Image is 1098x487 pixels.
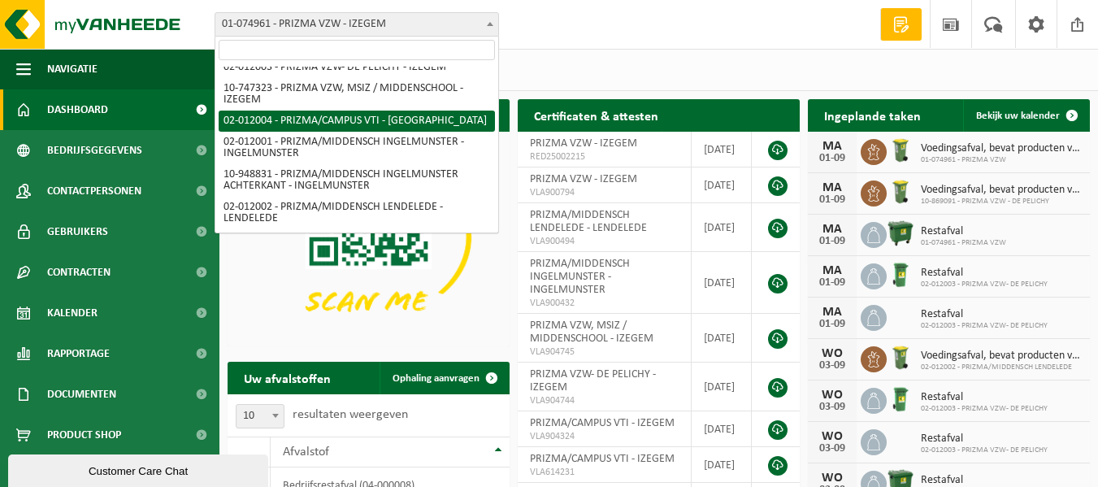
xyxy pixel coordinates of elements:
[692,363,752,411] td: [DATE]
[380,362,508,394] a: Ophaling aanvragen
[47,333,110,374] span: Rapportage
[816,153,848,164] div: 01-09
[921,350,1082,363] span: Voedingsafval, bevat producten van dierlijke oorsprong, onverpakt, categorie 3
[808,99,937,131] h2: Ingeplande taken
[816,319,848,330] div: 01-09
[692,167,752,203] td: [DATE]
[530,137,637,150] span: PRIZMA VZW - IZEGEM
[816,277,848,289] div: 01-09
[921,446,1048,455] span: 02-012003 - PRIZMA VZW- DE PELICHY
[236,404,284,428] span: 10
[283,446,329,459] span: Afvalstof
[921,404,1048,414] span: 02-012003 - PRIZMA VZW- DE PELICHY
[47,49,98,89] span: Navigatie
[47,130,142,171] span: Bedrijfsgegevens
[530,430,679,443] span: VLA904324
[921,197,1082,207] span: 10-869091 - PRIZMA VZW - DE PELICHY
[47,211,108,252] span: Gebruikers
[816,430,848,443] div: WO
[530,186,679,199] span: VLA900794
[47,89,108,130] span: Dashboard
[887,344,914,372] img: WB-0140-HPE-GN-50
[47,293,98,333] span: Kalender
[816,402,848,413] div: 03-09
[219,164,495,197] li: 10-948831 - PRIZMA/MIDDENSCH INGELMUNSTER ACHTERKANT - INGELMUNSTER
[816,140,848,153] div: MA
[215,12,499,37] span: 01-074961 - PRIZMA VZW - IZEGEM
[293,408,408,421] label: resultaten weergeven
[816,306,848,319] div: MA
[8,451,271,487] iframe: chat widget
[228,362,347,394] h2: Uw afvalstoffen
[921,433,1048,446] span: Restafval
[530,453,675,465] span: PRIZMA/CAMPUS VTI - IZEGEM
[921,238,1006,248] span: 01-074961 - PRIZMA VZW
[530,297,679,310] span: VLA900432
[921,363,1082,372] span: 02-012002 - PRIZMA/MIDDENSCH LENDELEDE
[215,13,498,36] span: 01-074961 - PRIZMA VZW - IZEGEM
[219,111,495,132] li: 02-012004 - PRIZMA/CAMPUS VTI - [GEOGRAPHIC_DATA]
[530,466,679,479] span: VLA614231
[692,447,752,483] td: [DATE]
[816,223,848,236] div: MA
[219,197,495,229] li: 02-012002 - PRIZMA/MIDDENSCH LENDELEDE - LENDELEDE
[530,258,630,296] span: PRIZMA/MIDDENSCH INGELMUNSTER - INGELMUNSTER
[921,142,1082,155] span: Voedingsafval, bevat producten van dierlijke oorsprong, onverpakt, categorie 3
[393,373,480,384] span: Ophaling aanvragen
[530,150,679,163] span: RED25002215
[219,57,495,78] li: 02-012003 - PRIZMA VZW- DE PELICHY - IZEGEM
[530,320,653,345] span: PRIZMA VZW, MSIZ / MIDDENSCHOOL - IZEGEM
[530,417,675,429] span: PRIZMA/CAMPUS VTI - IZEGEM
[518,99,675,131] h2: Certificaten & attesten
[47,252,111,293] span: Contracten
[887,385,914,413] img: WB-0240-HPE-GN-01
[816,360,848,372] div: 03-09
[530,173,637,185] span: PRIZMA VZW - IZEGEM
[816,236,848,247] div: 01-09
[976,111,1060,121] span: Bekijk uw kalender
[816,472,848,485] div: WO
[692,132,752,167] td: [DATE]
[921,280,1048,289] span: 02-012003 - PRIZMA VZW- DE PELICHY
[530,235,679,248] span: VLA900494
[963,99,1088,132] a: Bekijk uw kalender
[921,155,1082,165] span: 01-074961 - PRIZMA VZW
[228,132,510,343] img: Download de VHEPlus App
[921,308,1048,321] span: Restafval
[692,314,752,363] td: [DATE]
[816,443,848,454] div: 03-09
[921,391,1048,404] span: Restafval
[47,374,116,415] span: Documenten
[921,474,1034,487] span: Restafval
[692,411,752,447] td: [DATE]
[530,368,656,394] span: PRIZMA VZW- DE PELICHY - IZEGEM
[692,203,752,252] td: [DATE]
[530,394,679,407] span: VLA904744
[816,264,848,277] div: MA
[530,209,647,234] span: PRIZMA/MIDDENSCH LENDELEDE - LENDELEDE
[921,184,1082,197] span: Voedingsafval, bevat producten van dierlijke oorsprong, onverpakt, categorie 3
[816,389,848,402] div: WO
[887,137,914,164] img: WB-0140-HPE-GN-50
[921,321,1048,331] span: 02-012003 - PRIZMA VZW- DE PELICHY
[816,181,848,194] div: MA
[47,171,141,211] span: Contactpersonen
[219,132,495,164] li: 02-012001 - PRIZMA/MIDDENSCH INGELMUNSTER - INGELMUNSTER
[219,78,495,111] li: 10-747323 - PRIZMA VZW, MSIZ / MIDDENSCHOOL - IZEGEM
[530,346,679,359] span: VLA904745
[47,415,121,455] span: Product Shop
[887,220,914,247] img: WB-1100-HPE-GN-01
[921,225,1006,238] span: Restafval
[921,267,1048,280] span: Restafval
[816,194,848,206] div: 01-09
[887,178,914,206] img: WB-0140-HPE-GN-51
[887,261,914,289] img: WB-0240-HPE-GN-01
[692,252,752,314] td: [DATE]
[237,405,284,428] span: 10
[816,347,848,360] div: WO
